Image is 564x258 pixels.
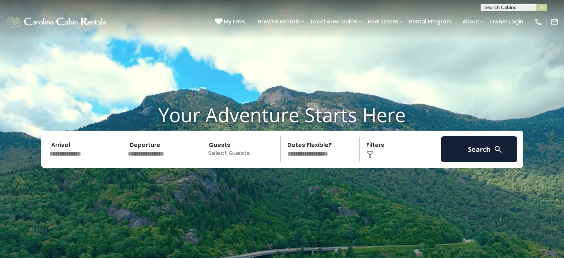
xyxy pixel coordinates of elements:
[254,16,304,27] a: Browse Rentals
[534,18,542,26] img: phone-regular-white.png
[494,145,503,154] img: search-regular-white.png
[405,16,455,27] a: Rental Program
[6,103,558,126] h1: Your Adventure Starts Here
[550,18,558,26] img: mail-regular-white.png
[6,14,108,29] img: White-1-1-2.png
[224,18,245,26] span: My Favs
[366,151,374,159] img: filter--v1.png
[364,16,402,27] a: Real Estate
[459,16,483,27] a: About
[204,136,281,162] p: Select Guests
[307,16,361,27] a: Local Area Guide
[441,136,518,162] button: Search
[486,16,527,27] a: Owner Login
[215,18,247,26] a: My Favs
